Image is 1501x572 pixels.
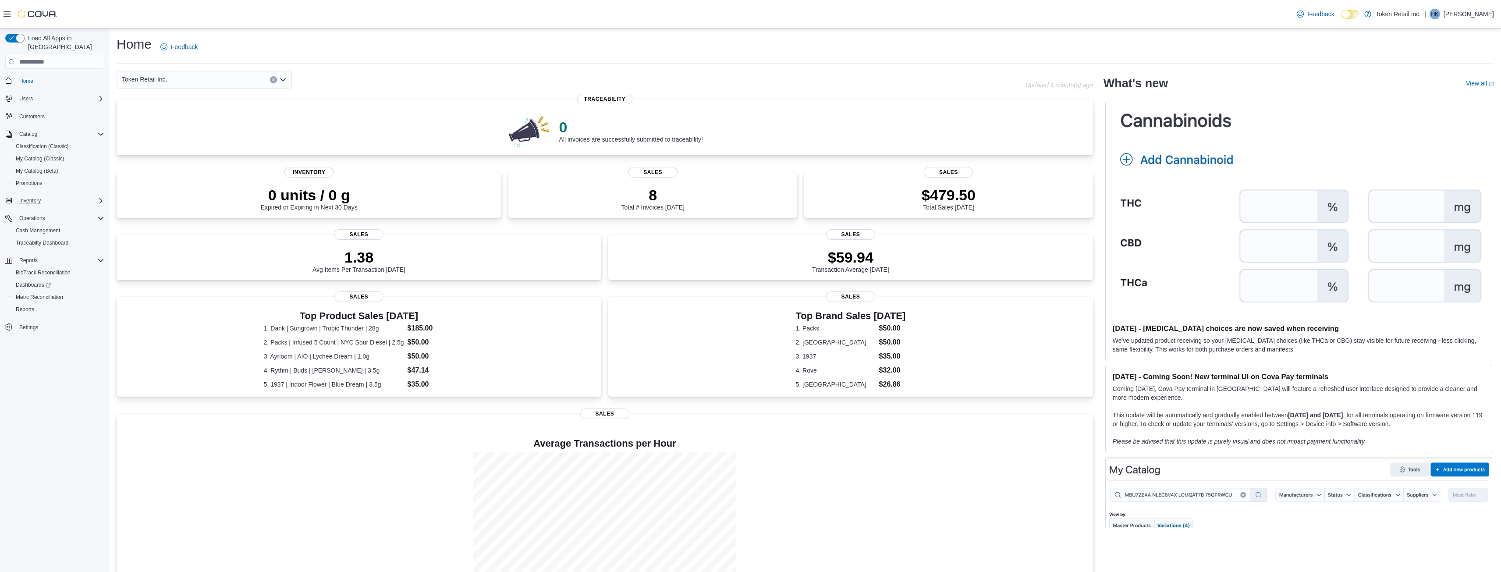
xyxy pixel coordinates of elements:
button: Traceabilty Dashboard [9,237,108,249]
a: Traceabilty Dashboard [12,238,72,248]
p: We've updated product receiving so your [MEDICAL_DATA] choices (like THCa or CBG) stay visible fo... [1113,336,1485,354]
nav: Complex example [5,71,104,356]
div: Total # Invoices [DATE] [621,186,684,211]
span: Catalog [16,129,104,139]
span: Sales [826,291,875,302]
a: View allExternal link [1466,80,1494,87]
span: Sales [334,229,383,240]
span: Inventory [284,167,334,178]
span: Promotions [16,180,43,187]
a: Feedback [1293,5,1338,23]
dt: 3. Ayrloom | AIO | Lychee Dream | 1.0g [264,352,404,361]
span: Inventory [16,195,104,206]
span: Settings [19,324,38,331]
button: My Catalog (Classic) [9,153,108,165]
button: Home [2,74,108,87]
button: Reports [16,255,41,266]
h2: What's new [1104,76,1168,90]
span: Dashboards [16,281,51,288]
strong: [DATE] and [DATE] [1288,412,1343,419]
p: $479.50 [922,186,976,204]
span: Dashboards [12,280,104,290]
a: Cash Management [12,225,64,236]
h1: Home [117,36,152,53]
a: Reports [12,304,38,315]
a: Metrc Reconciliation [12,292,67,302]
span: Operations [19,215,45,222]
img: 0 [507,113,552,148]
dd: $50.00 [408,351,454,362]
p: [PERSON_NAME] [1444,9,1494,19]
a: Settings [16,322,42,333]
h3: Top Brand Sales [DATE] [796,311,906,321]
button: Reports [9,303,108,316]
span: Customers [19,113,45,120]
button: Clear input [270,76,277,83]
button: Catalog [16,129,41,139]
a: Home [16,76,37,86]
span: BioTrack Reconciliation [12,267,104,278]
button: BioTrack Reconciliation [9,266,108,279]
span: My Catalog (Classic) [12,153,104,164]
dd: $26.86 [879,379,906,390]
button: My Catalog (Beta) [9,165,108,177]
button: Users [2,92,108,105]
span: BioTrack Reconciliation [16,269,71,276]
a: Dashboards [9,279,108,291]
button: Cash Management [9,224,108,237]
span: Reports [12,304,104,315]
button: Settings [2,321,108,334]
h3: [DATE] - [MEDICAL_DATA] choices are now saved when receiving [1113,324,1485,333]
p: Coming [DATE], Cova Pay terminal in [GEOGRAPHIC_DATA] will feature a refreshed user interface des... [1113,384,1485,402]
button: Catalog [2,128,108,140]
dd: $32.00 [879,365,906,376]
span: Token Retail Inc. [122,74,167,85]
a: My Catalog (Beta) [12,166,62,176]
span: Cash Management [12,225,104,236]
dt: 1. Packs [796,324,876,333]
h4: Average Transactions per Hour [124,438,1086,449]
button: Customers [2,110,108,123]
p: 0 units / 0 g [261,186,358,204]
button: Classification (Classic) [9,140,108,153]
h3: [DATE] - Coming Soon! New terminal UI on Cova Pay terminals [1113,372,1485,381]
dt: 2. [GEOGRAPHIC_DATA] [796,338,876,347]
p: Updated 4 minute(s) ago [1026,82,1093,89]
div: All invoices are successfully submitted to traceability! [559,118,703,143]
span: Traceabilty Dashboard [16,239,68,246]
img: Cova [18,10,57,18]
span: Settings [16,322,104,333]
dd: $50.00 [879,323,906,334]
svg: External link [1489,82,1494,87]
button: Users [16,93,36,104]
button: Inventory [2,195,108,207]
span: Classification (Classic) [12,141,104,152]
dd: $35.00 [408,379,454,390]
button: Promotions [9,177,108,189]
span: Metrc Reconciliation [16,294,63,301]
div: Avg Items Per Transaction [DATE] [312,249,405,273]
span: Sales [580,409,629,419]
div: Hassan Khan [1430,9,1440,19]
a: Feedback [157,38,201,56]
p: 1.38 [312,249,405,266]
span: Operations [16,213,104,224]
dt: 3. 1937 [796,352,876,361]
dd: $35.00 [879,351,906,362]
dt: 1. Dank | Sungrown | Tropic Thunder | 28g [264,324,404,333]
dt: 5. 1937 | Indoor Flower | Blue Dream | 3.5g [264,380,404,389]
span: Metrc Reconciliation [12,292,104,302]
input: Dark Mode [1341,10,1360,19]
span: Classification (Classic) [16,143,69,150]
span: Sales [628,167,678,178]
span: My Catalog (Beta) [16,167,58,174]
a: Customers [16,111,48,122]
span: Sales [334,291,383,302]
button: Operations [16,213,49,224]
p: 8 [621,186,684,204]
p: $59.94 [812,249,889,266]
dd: $50.00 [879,337,906,348]
dd: $185.00 [408,323,454,334]
span: Customers [16,111,104,122]
dt: 4. Rove [796,366,876,375]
